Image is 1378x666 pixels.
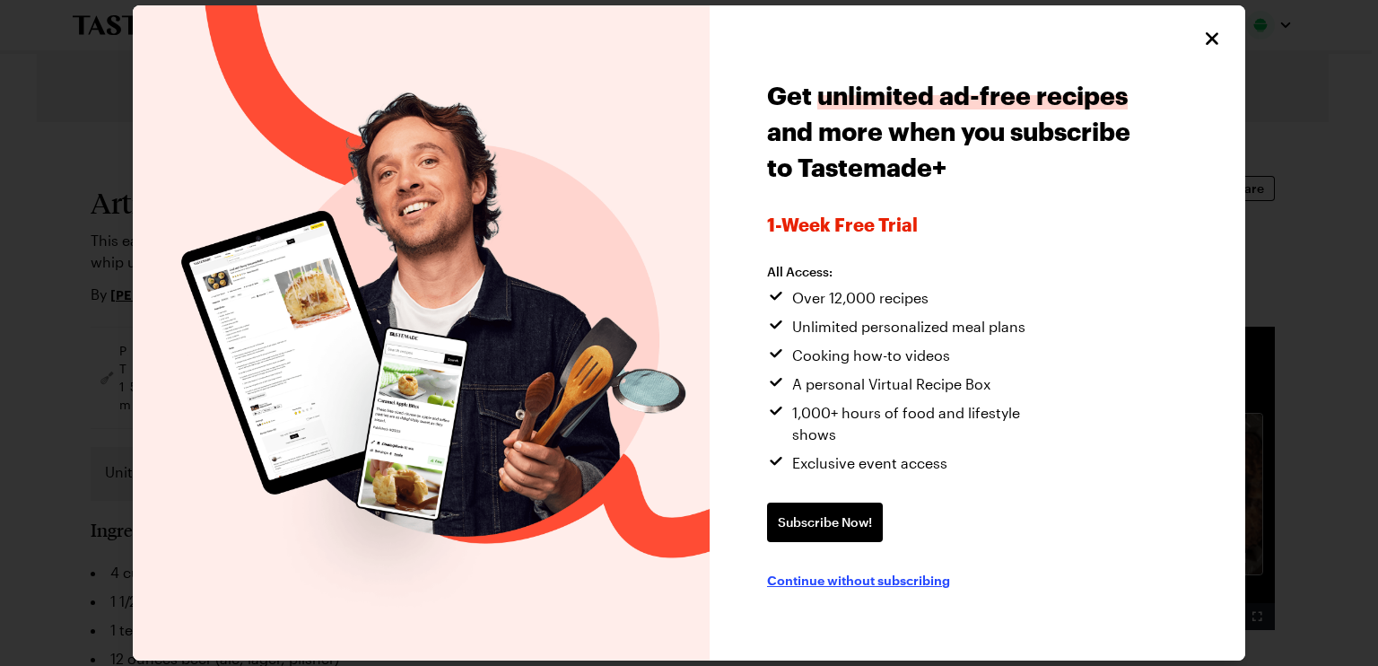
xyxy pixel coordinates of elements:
span: Over 12,000 recipes [792,287,929,309]
h1: Get and more when you subscribe to Tastemade+ [767,77,1136,185]
img: Tastemade Plus preview image [133,5,710,661]
span: Cooking how-to videos [792,345,950,366]
h2: All Access: [767,264,1063,280]
span: Exclusive event access [792,452,947,474]
span: Unlimited personalized meal plans [792,316,1025,337]
span: 1-week Free Trial [767,214,1136,235]
span: Subscribe Now! [778,513,872,531]
span: 1,000+ hours of food and lifestyle shows [792,402,1063,445]
span: unlimited ad-free recipes [817,81,1128,110]
button: Close [1200,27,1224,50]
span: A personal Virtual Recipe Box [792,373,990,395]
button: Continue without subscribing [767,571,950,589]
a: Subscribe Now! [767,503,883,542]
